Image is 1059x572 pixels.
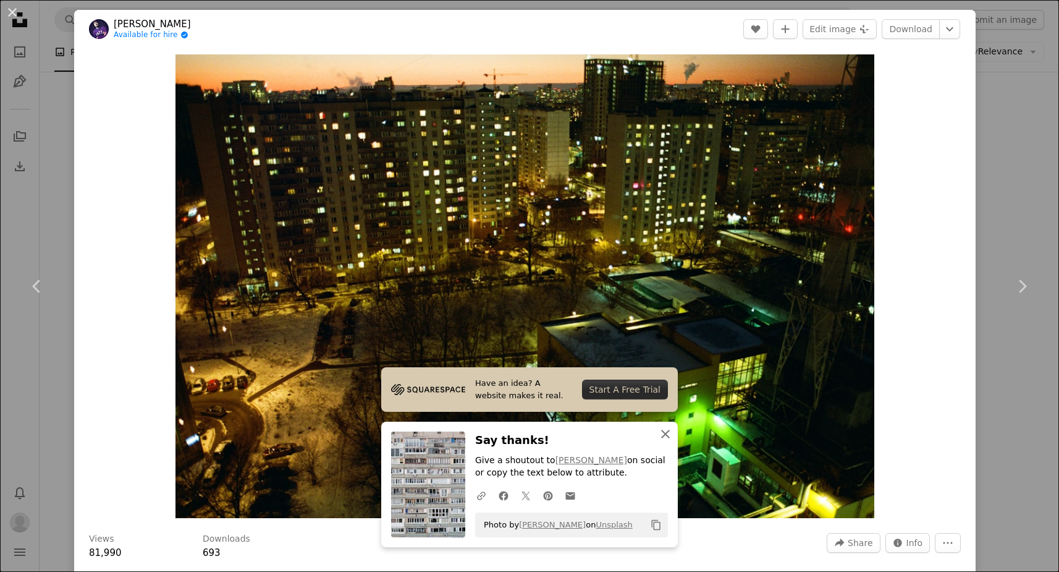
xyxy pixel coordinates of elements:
button: More Actions [935,533,961,553]
a: Next [985,227,1059,346]
a: Share on Pinterest [537,483,559,508]
button: Choose download size [939,19,960,39]
a: [PERSON_NAME] [555,455,627,465]
a: Have an idea? A website makes it real.Start A Free Trial [381,367,678,412]
div: Start A Free Trial [582,380,668,399]
span: Share [848,534,872,552]
a: [PERSON_NAME] [114,18,191,30]
img: a view of a city at night from the top of a building [175,54,874,518]
a: Share on Facebook [492,483,515,508]
a: Share over email [559,483,581,508]
button: Edit image [803,19,877,39]
img: file-1705255347840-230a6ab5bca9image [391,380,465,399]
a: Available for hire [114,30,191,40]
h3: Say thanks! [475,432,668,450]
h3: Downloads [203,533,250,545]
a: [PERSON_NAME] [519,520,586,529]
a: Unsplash [596,520,632,529]
button: Stats about this image [885,533,930,553]
span: 81,990 [89,547,122,558]
span: Info [906,534,923,552]
span: 693 [203,547,221,558]
img: Go to Maxim Makarov's profile [89,19,109,39]
p: Give a shoutout to on social or copy the text below to attribute. [475,455,668,479]
button: Copy to clipboard [646,514,667,536]
h3: Views [89,533,114,545]
a: Download [882,19,940,39]
a: Share on Twitter [515,483,537,508]
button: Zoom in on this image [175,54,874,518]
span: Photo by on [478,515,633,535]
button: Add to Collection [773,19,798,39]
button: Share this image [827,533,880,553]
button: Like [743,19,768,39]
span: Have an idea? A website makes it real. [475,377,572,402]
